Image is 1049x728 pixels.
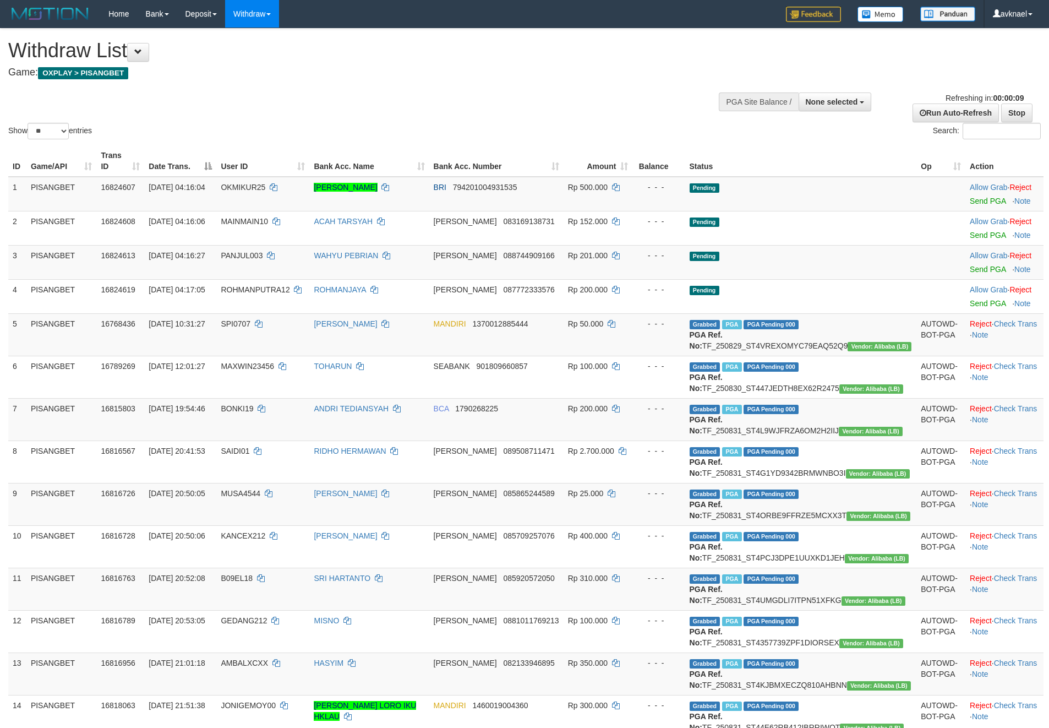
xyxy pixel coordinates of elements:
td: TF_250831_ST4L9WJFRZA6OM2H2IIJ [685,398,917,441]
span: PGA Pending [744,532,799,541]
td: PISANGBET [26,356,97,398]
span: AMBALXCXX [221,659,268,667]
td: · · [965,398,1043,441]
a: Reject [1009,217,1031,226]
input: Search: [963,123,1041,139]
span: Copy 089508711471 to clipboard [503,447,554,455]
img: panduan.png [920,7,975,21]
span: Grabbed [690,532,720,541]
span: [PERSON_NAME] [434,489,497,498]
td: TF_250831_ST4G1YD9342BRMWNBO3I [685,441,917,483]
b: PGA Ref. No: [690,542,723,562]
td: · · [965,525,1043,568]
span: Copy 082133946895 to clipboard [503,659,554,667]
span: 16824619 [101,285,135,294]
span: [PERSON_NAME] [434,285,497,294]
span: BONKI19 [221,404,253,413]
span: SPI0707 [221,319,250,328]
b: PGA Ref. No: [690,330,723,350]
span: [PERSON_NAME] [434,217,497,226]
span: Grabbed [690,362,720,372]
span: 16816728 [101,531,135,540]
span: [DATE] 21:51:38 [149,701,205,710]
td: · [965,245,1043,279]
span: Grabbed [690,574,720,584]
span: 16816956 [101,659,135,667]
span: Marked by avkedw [722,617,741,626]
td: · · [965,653,1043,695]
a: ROHMANJAYA [314,285,365,294]
td: TF_250830_ST447JEDTH8EX62R2475 [685,356,917,398]
a: Check Trans [994,319,1037,328]
div: - - - [637,182,680,193]
span: [PERSON_NAME] [434,659,497,667]
span: · [970,183,1009,192]
div: - - - [637,446,680,457]
a: Allow Grab [970,251,1007,260]
td: AUTOWD-BOT-PGA [916,313,965,356]
span: Vendor URL: https://dashboard.q2checkout.com/secure [846,512,910,521]
span: 16768436 [101,319,135,328]
span: PGA Pending [744,659,799,669]
td: · · [965,441,1043,483]
span: None selected [806,97,858,106]
a: Check Trans [994,447,1037,455]
td: 1 [8,177,26,211]
span: [DATE] 20:50:06 [149,531,205,540]
th: Action [965,145,1043,177]
span: Copy 1370012885444 to clipboard [472,319,528,328]
td: PISANGBET [26,653,97,695]
div: - - - [637,615,680,626]
span: [DATE] 10:31:27 [149,319,205,328]
a: Send PGA [970,231,1006,240]
span: Marked by avknovita [722,659,741,669]
span: Rp 200.000 [568,285,608,294]
select: Showentries [28,123,69,139]
span: GEDANG212 [221,616,267,625]
label: Search: [933,123,1041,139]
td: 8 [8,441,26,483]
a: MISNO [314,616,339,625]
a: [PERSON_NAME] [314,319,377,328]
th: Balance [632,145,685,177]
td: 5 [8,313,26,356]
span: Refreshing in: [946,94,1024,102]
span: PGA Pending [744,362,799,372]
td: AUTOWD-BOT-PGA [916,568,965,610]
td: 7 [8,398,26,441]
div: - - - [637,284,680,295]
td: 10 [8,525,26,568]
span: PGA Pending [744,574,799,584]
td: PISANGBET [26,398,97,441]
span: Rp 2.700.000 [568,447,614,455]
span: [DATE] 12:01:27 [149,362,205,371]
a: Check Trans [994,362,1037,371]
span: Pending [690,183,719,193]
a: Reject [970,574,992,583]
a: Reject [1009,183,1031,192]
span: Vendor URL: https://dashboard.q2checkout.com/secure [839,639,903,648]
span: · [970,217,1009,226]
b: PGA Ref. No: [690,415,723,435]
a: SRI HARTANTO [314,574,370,583]
span: Grabbed [690,447,720,457]
a: ANDRI TEDIANSYAH [314,404,389,413]
th: Trans ID: activate to sort column ascending [96,145,144,177]
a: [PERSON_NAME] [314,183,377,192]
a: Run Auto-Refresh [913,104,999,122]
b: PGA Ref. No: [690,500,723,520]
a: Check Trans [994,574,1037,583]
a: Reject [970,701,992,710]
a: Note [972,500,988,509]
span: Marked by avkyakub [722,320,741,329]
span: Marked by avkyakub [722,405,741,414]
span: Pending [690,252,719,261]
a: HASYIM [314,659,343,667]
span: Rp 350.000 [568,659,608,667]
td: AUTOWD-BOT-PGA [916,610,965,653]
a: Note [1014,231,1031,240]
td: AUTOWD-BOT-PGA [916,653,965,695]
div: - - - [637,530,680,541]
a: Note [972,542,988,551]
td: PISANGBET [26,313,97,356]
